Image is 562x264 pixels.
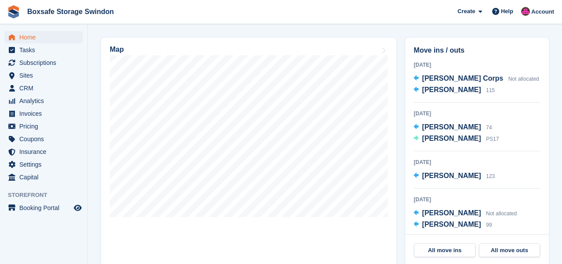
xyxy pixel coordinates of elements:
span: Analytics [19,95,72,107]
div: [DATE] [414,196,540,203]
span: Help [501,7,513,16]
a: [PERSON_NAME] 115 [414,85,495,96]
a: [PERSON_NAME] Corps Not allocated [414,73,539,85]
a: menu [4,57,83,69]
a: Boxsafe Storage Swindon [24,4,117,19]
a: menu [4,133,83,145]
span: Coupons [19,133,72,145]
span: Create [458,7,475,16]
a: [PERSON_NAME] 99 [414,219,492,231]
span: [PERSON_NAME] [422,209,481,217]
a: menu [4,202,83,214]
div: [DATE] [414,158,540,166]
span: 115 [486,87,495,93]
span: [PERSON_NAME] [422,135,481,142]
a: [PERSON_NAME] PS17 [414,133,499,145]
a: All move outs [479,243,540,257]
a: menu [4,95,83,107]
a: menu [4,146,83,158]
span: Not allocated [486,210,517,217]
span: Insurance [19,146,72,158]
span: Settings [19,158,72,171]
a: menu [4,82,83,94]
span: 99 [486,222,492,228]
a: menu [4,158,83,171]
span: Invoices [19,107,72,120]
span: Tasks [19,44,72,56]
img: stora-icon-8386f47178a22dfd0bd8f6a31ec36ba5ce8667c1dd55bd0f319d3a0aa187defe.svg [7,5,20,18]
span: Not allocated [508,76,539,82]
a: Preview store [72,203,83,213]
span: Booking Portal [19,202,72,214]
a: [PERSON_NAME] Not allocated [414,208,517,219]
a: menu [4,107,83,120]
span: CRM [19,82,72,94]
a: menu [4,171,83,183]
a: [PERSON_NAME] 123 [414,171,495,182]
span: 123 [486,173,495,179]
h2: Map [110,46,124,54]
span: [PERSON_NAME] [422,221,481,228]
span: [PERSON_NAME] [422,123,481,131]
a: menu [4,69,83,82]
h2: Move ins / outs [414,45,540,56]
span: Sites [19,69,72,82]
span: [PERSON_NAME] [422,172,481,179]
span: [PERSON_NAME] [422,86,481,93]
a: menu [4,31,83,43]
a: menu [4,120,83,132]
span: Home [19,31,72,43]
span: Subscriptions [19,57,72,69]
span: 74 [486,125,492,131]
span: PS17 [486,136,499,142]
span: Capital [19,171,72,183]
span: Account [531,7,554,16]
div: [DATE] [414,110,540,118]
div: [DATE] [414,61,540,69]
a: [PERSON_NAME] 74 [414,122,492,133]
img: Philip Matthews [521,7,530,16]
span: [PERSON_NAME] Corps [422,75,503,82]
span: Pricing [19,120,72,132]
a: All move ins [414,243,475,257]
span: Storefront [8,191,87,200]
a: menu [4,44,83,56]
